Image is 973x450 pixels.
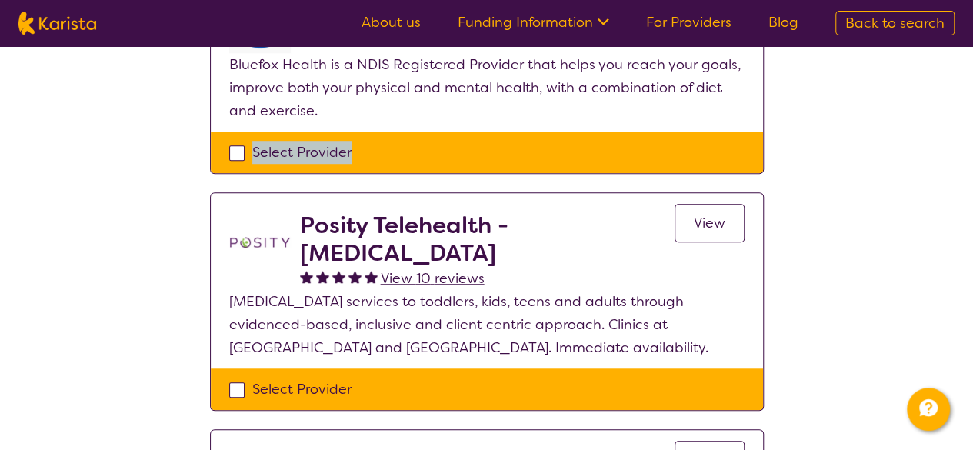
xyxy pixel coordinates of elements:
a: Funding Information [458,13,609,32]
a: View 10 reviews [381,267,485,290]
button: Channel Menu [907,388,950,431]
a: About us [362,13,421,32]
a: View [675,204,745,242]
img: t1bslo80pcylnzwjhndq.png [229,212,291,273]
a: Blog [768,13,798,32]
span: View 10 reviews [381,269,485,288]
p: [MEDICAL_DATA] services to toddlers, kids, teens and adults through evidenced-based, inclusive an... [229,290,745,359]
p: Bluefox Health is a NDIS Registered Provider that helps you reach your goals, improve both your p... [229,53,745,122]
img: fullstar [365,270,378,283]
a: For Providers [646,13,731,32]
img: fullstar [300,270,313,283]
img: Karista logo [18,12,96,35]
h2: Posity Telehealth - [MEDICAL_DATA] [300,212,675,267]
img: fullstar [332,270,345,283]
img: fullstar [316,270,329,283]
img: fullstar [348,270,362,283]
a: Back to search [835,11,955,35]
span: Back to search [845,14,945,32]
span: View [694,214,725,232]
